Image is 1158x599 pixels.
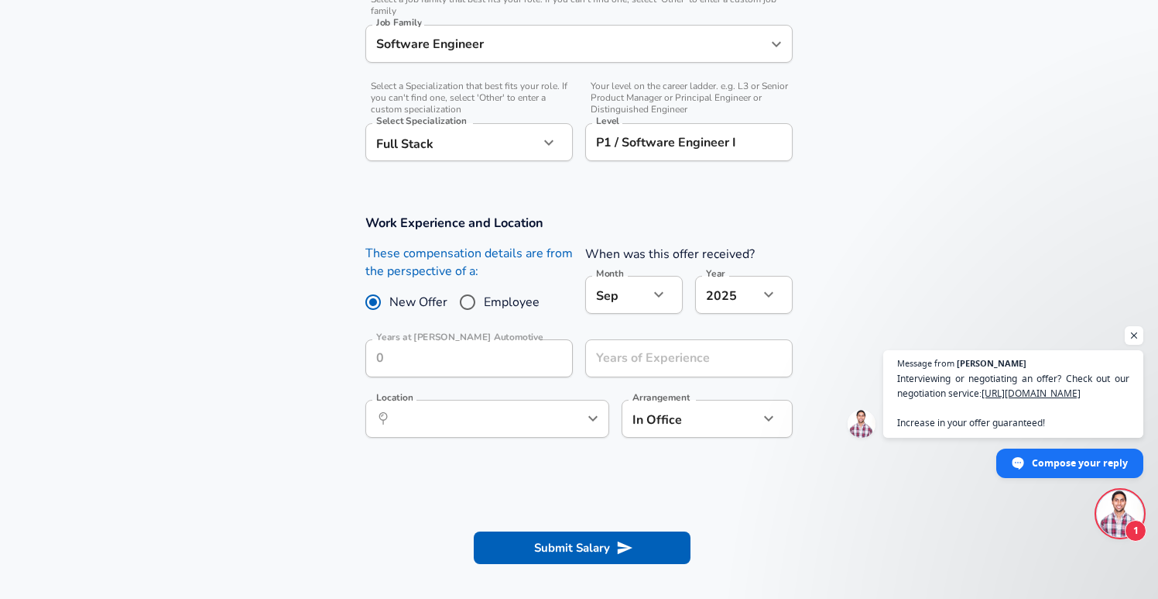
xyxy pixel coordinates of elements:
[632,393,690,402] label: Arrangement
[376,332,543,342] label: Years at [PERSON_NAME] Automotive
[1097,491,1143,537] div: Open chat
[389,293,447,312] span: New Offer
[1032,449,1128,477] span: Compose your reply
[376,393,413,402] label: Location
[1125,520,1146,542] span: 1
[585,276,649,314] div: Sep
[596,116,619,126] label: Level
[585,339,759,377] input: 7
[596,269,623,278] label: Month
[365,81,573,115] span: Select a Specialization that best fits your role. If you can't find one, select 'Other' to enter ...
[695,276,759,314] div: 2025
[766,33,787,55] button: Open
[592,130,786,154] input: L3
[372,32,762,56] input: Software Engineer
[897,359,954,367] span: Message from
[622,400,735,438] div: In Office
[706,269,725,278] label: Year
[957,359,1026,367] span: [PERSON_NAME]
[484,293,540,312] span: Employee
[585,246,755,263] label: When was this offer received?
[365,214,793,232] h3: Work Experience and Location
[376,18,422,27] label: Job Family
[365,123,539,161] div: Full Stack
[582,408,604,429] button: Open
[365,339,539,377] input: 0
[585,81,793,115] span: Your level on the career ladder. e.g. L3 or Senior Product Manager or Principal Engineer or Disti...
[365,245,573,281] label: These compensation details are from the perspective of a:
[376,116,466,126] label: Select Specialization
[897,371,1129,430] span: Interviewing or negotiating an offer? Check out our negotiation service: Increase in your offer g...
[474,532,690,564] button: Submit Salary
